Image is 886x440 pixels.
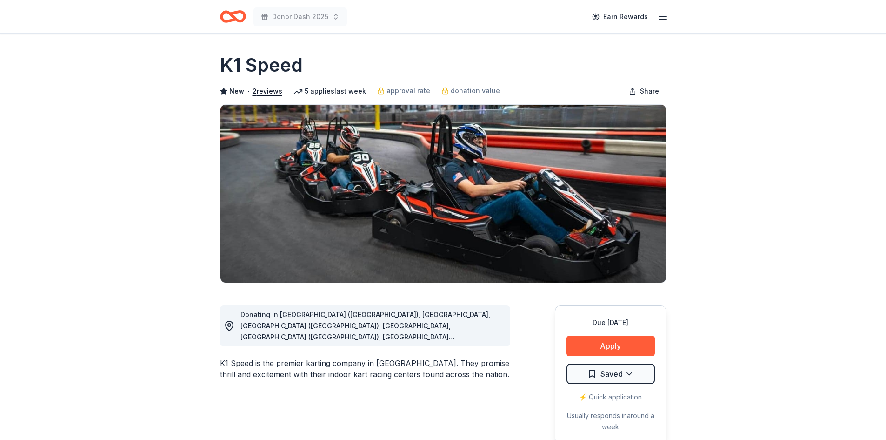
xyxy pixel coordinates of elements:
[386,85,430,96] span: approval rate
[220,52,303,78] h1: K1 Speed
[451,85,500,96] span: donation value
[220,358,510,380] div: K1 Speed is the premier karting company in [GEOGRAPHIC_DATA]. They promise thrill and excitement ...
[293,86,366,97] div: 5 applies last week
[586,8,653,25] a: Earn Rewards
[253,86,282,97] button: 2reviews
[566,364,655,384] button: Saved
[246,88,250,95] span: •
[600,368,623,380] span: Saved
[566,410,655,433] div: Usually responds in around a week
[566,336,655,356] button: Apply
[220,6,246,27] a: Home
[566,392,655,403] div: ⚡️ Quick application
[640,86,659,97] span: Share
[441,85,500,96] a: donation value
[253,7,347,26] button: Donor Dash 2025
[621,82,666,101] button: Share
[220,105,666,283] img: Image for K1 Speed
[272,11,328,22] span: Donor Dash 2025
[229,86,244,97] span: New
[566,317,655,328] div: Due [DATE]
[377,85,430,96] a: approval rate
[240,311,490,430] span: Donating in [GEOGRAPHIC_DATA] ([GEOGRAPHIC_DATA]), [GEOGRAPHIC_DATA], [GEOGRAPHIC_DATA] ([GEOGRAP...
